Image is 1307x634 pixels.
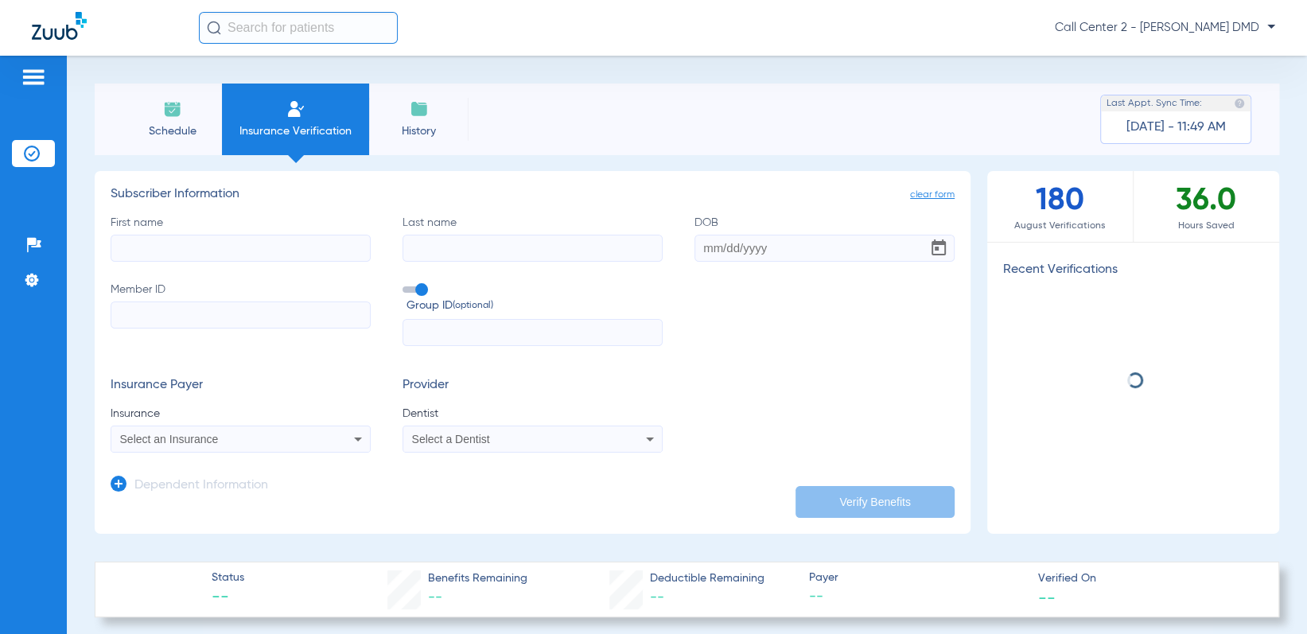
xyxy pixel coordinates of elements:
[111,282,371,347] label: Member ID
[910,187,955,203] span: clear form
[428,590,442,605] span: --
[403,215,663,262] label: Last name
[795,486,955,518] button: Verify Benefits
[1055,20,1275,36] span: Call Center 2 - [PERSON_NAME] DMD
[1126,119,1226,135] span: [DATE] - 11:49 AM
[32,12,87,40] img: Zuub Logo
[406,298,663,314] span: Group ID
[987,218,1133,234] span: August Verifications
[207,21,221,35] img: Search Icon
[1234,98,1245,109] img: last sync help info
[111,215,371,262] label: First name
[1107,95,1202,111] span: Last Appt. Sync Time:
[412,433,490,445] span: Select a Dentist
[111,406,371,422] span: Insurance
[987,263,1279,278] h3: Recent Verifications
[410,99,429,119] img: History
[111,187,955,203] h3: Subscriber Information
[212,587,244,609] span: --
[212,570,244,586] span: Status
[694,235,955,262] input: DOBOpen calendar
[21,68,46,87] img: hamburger-icon
[403,235,663,262] input: Last name
[120,433,219,445] span: Select an Insurance
[111,378,371,394] h3: Insurance Payer
[650,590,664,605] span: --
[286,99,305,119] img: Manual Insurance Verification
[1038,570,1254,587] span: Verified On
[403,378,663,394] h3: Provider
[134,478,268,494] h3: Dependent Information
[694,215,955,262] label: DOB
[234,123,357,139] span: Insurance Verification
[428,570,527,587] span: Benefits Remaining
[923,232,955,264] button: Open calendar
[808,570,1024,586] span: Payer
[403,406,663,422] span: Dentist
[134,123,210,139] span: Schedule
[987,171,1134,242] div: 180
[1134,171,1280,242] div: 36.0
[1038,589,1056,605] span: --
[163,99,182,119] img: Schedule
[1134,218,1280,234] span: Hours Saved
[111,235,371,262] input: First name
[808,587,1024,607] span: --
[453,298,493,314] small: (optional)
[381,123,457,139] span: History
[111,301,371,329] input: Member ID
[650,570,764,587] span: Deductible Remaining
[199,12,398,44] input: Search for patients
